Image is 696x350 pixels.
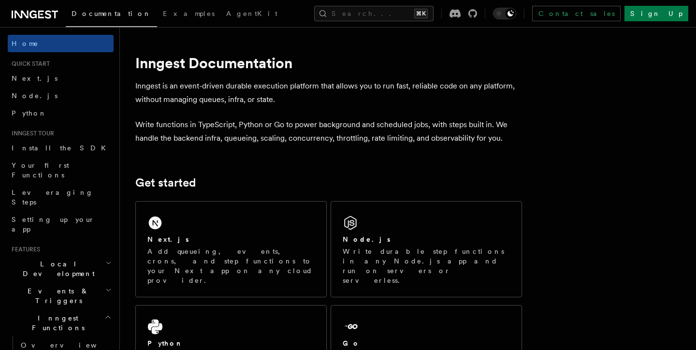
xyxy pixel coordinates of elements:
[220,3,283,26] a: AgentKit
[314,6,434,21] button: Search...⌘K
[8,139,114,157] a: Install the SDK
[12,189,93,206] span: Leveraging Steps
[343,338,360,348] h2: Go
[493,8,516,19] button: Toggle dark mode
[135,201,327,297] a: Next.jsAdd queueing, events, crons, and step functions to your Next app on any cloud provider.
[135,176,196,190] a: Get started
[21,341,120,349] span: Overview
[414,9,428,18] kbd: ⌘K
[8,104,114,122] a: Python
[8,286,105,306] span: Events & Triggers
[135,54,522,72] h1: Inngest Documentation
[147,338,183,348] h2: Python
[66,3,157,27] a: Documentation
[8,211,114,238] a: Setting up your app
[532,6,621,21] a: Contact sales
[8,309,114,336] button: Inngest Functions
[8,157,114,184] a: Your first Functions
[12,144,112,152] span: Install the SDK
[12,39,39,48] span: Home
[8,246,40,253] span: Features
[12,74,58,82] span: Next.js
[8,259,105,278] span: Local Development
[343,247,510,285] p: Write durable step functions in any Node.js app and run on servers or serverless.
[12,92,58,100] span: Node.js
[8,35,114,52] a: Home
[72,10,151,17] span: Documentation
[8,70,114,87] a: Next.js
[8,87,114,104] a: Node.js
[331,201,522,297] a: Node.jsWrite durable step functions in any Node.js app and run on servers or serverless.
[157,3,220,26] a: Examples
[226,10,277,17] span: AgentKit
[8,130,54,137] span: Inngest tour
[8,313,104,333] span: Inngest Functions
[8,60,50,68] span: Quick start
[135,79,522,106] p: Inngest is an event-driven durable execution platform that allows you to run fast, reliable code ...
[12,109,47,117] span: Python
[135,118,522,145] p: Write functions in TypeScript, Python or Go to power background and scheduled jobs, with steps bu...
[8,255,114,282] button: Local Development
[12,216,95,233] span: Setting up your app
[147,234,189,244] h2: Next.js
[163,10,215,17] span: Examples
[12,161,69,179] span: Your first Functions
[624,6,688,21] a: Sign Up
[343,234,391,244] h2: Node.js
[8,184,114,211] a: Leveraging Steps
[8,282,114,309] button: Events & Triggers
[147,247,315,285] p: Add queueing, events, crons, and step functions to your Next app on any cloud provider.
